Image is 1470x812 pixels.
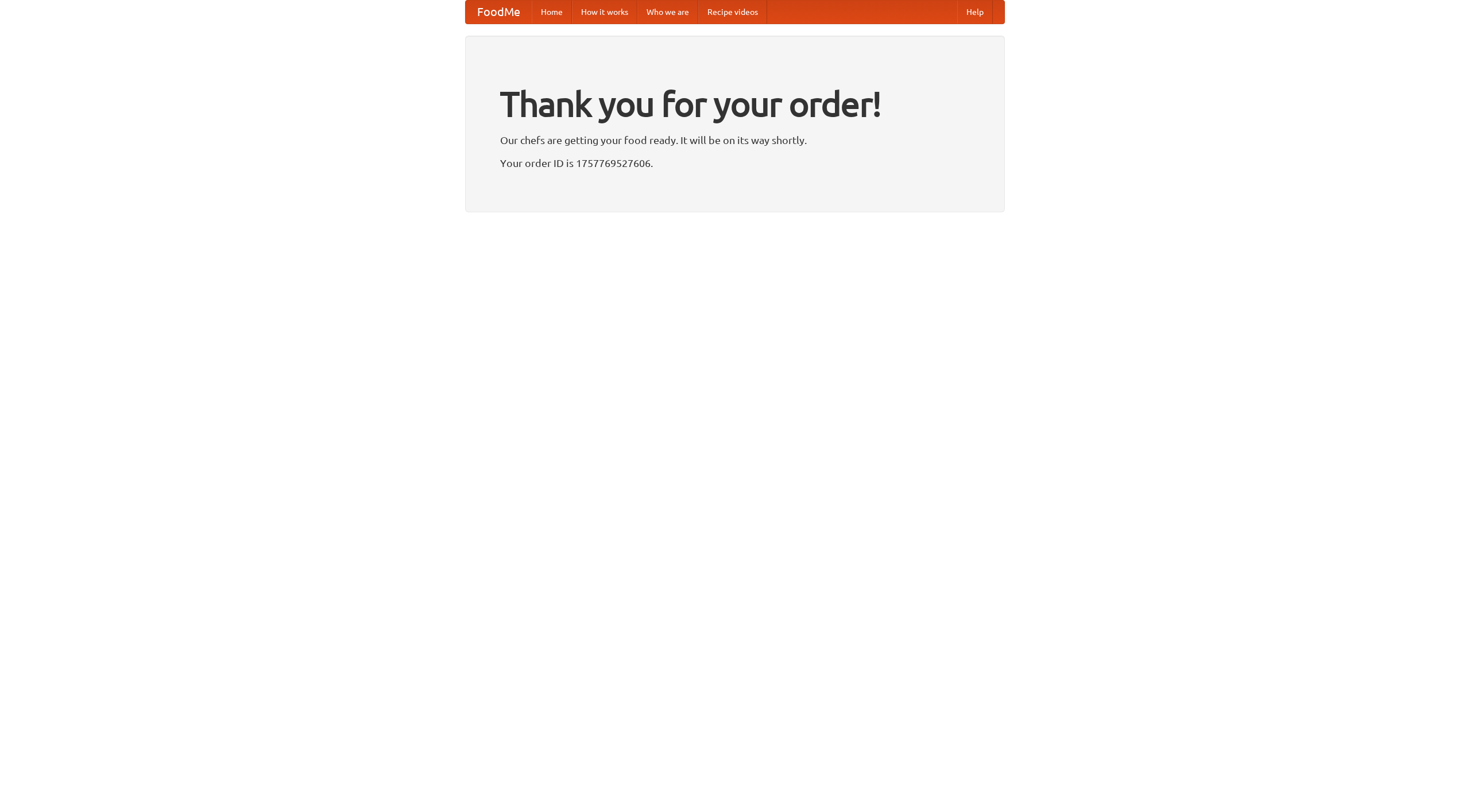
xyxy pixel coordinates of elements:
a: Help [957,1,993,24]
a: How it works [572,1,637,24]
a: Home [532,1,572,24]
h1: Thank you for your order! [500,76,970,131]
a: FoodMe [466,1,532,24]
p: Our chefs are getting your food ready. It will be on its way shortly. [500,131,970,149]
a: Who we are [637,1,698,24]
p: Your order ID is 1757769527606. [500,154,970,172]
a: Recipe videos [698,1,767,24]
